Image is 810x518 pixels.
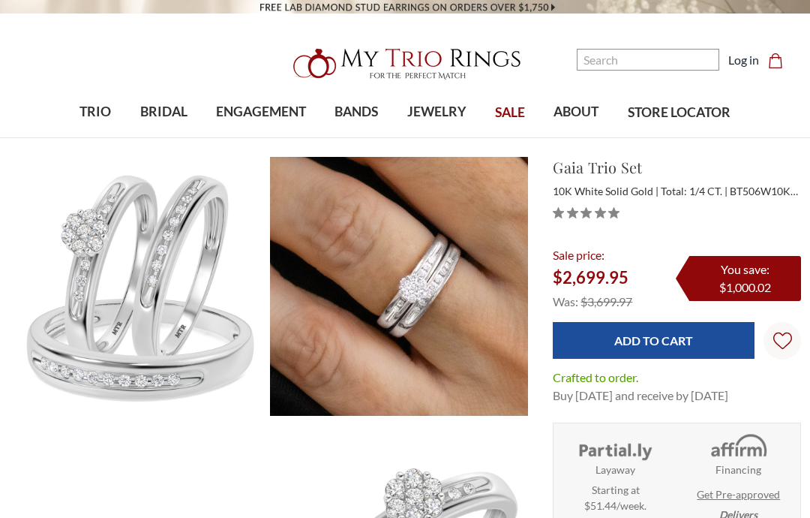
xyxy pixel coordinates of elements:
h1: Gaia Trio Set [553,156,801,179]
img: Photo of Gaia 1/4 ct tw. Diamond Round Cluster Trio Set 10K White Gold [BT506W-C000] [270,157,529,416]
svg: Wish Lists [773,285,792,397]
button: submenu toggle [156,137,171,138]
span: ENGAGEMENT [216,102,306,122]
dt: Crafted to order. [553,369,638,387]
a: JEWELRY [393,88,481,137]
a: TRIO [65,88,125,137]
span: Sale price: [553,248,604,262]
button: submenu toggle [349,137,364,138]
a: BRIDAL [125,88,201,137]
span: Was: [553,294,578,309]
a: SALE [481,89,539,137]
span: SALE [495,103,525,122]
span: BRIDAL [140,102,187,122]
a: Get Pre-approved [697,486,780,502]
input: Add to Cart [553,322,754,359]
a: Cart with 0 items [768,51,792,69]
button: submenu toggle [568,137,583,138]
span: Total: 1/4 CT. [661,185,727,197]
a: ENGAGEMENT [202,88,320,137]
a: ABOUT [539,88,613,137]
img: Layaway [575,432,655,462]
svg: cart.cart_preview [768,53,783,68]
button: submenu toggle [429,137,444,138]
img: Affirm [699,432,779,462]
dd: Buy [DATE] and receive by [DATE] [553,387,728,405]
strong: Layaway [595,462,635,477]
span: $2,699.95 [553,267,628,288]
span: JEWELRY [407,102,466,122]
a: Wish Lists [763,322,801,360]
strong: Financing [715,462,761,477]
a: My Trio Rings [235,40,575,88]
span: STORE LOCATOR [628,103,730,122]
a: BANDS [320,88,392,137]
span: TRIO [79,102,111,122]
img: My Trio Rings [285,40,525,88]
button: submenu toggle [253,137,268,138]
input: Search [577,49,719,71]
button: submenu toggle [88,137,103,138]
span: You save: $1,000.02 [719,262,771,294]
a: STORE LOCATOR [613,89,745,137]
span: Starting at $51.44/week. [584,482,646,513]
span: 10K White Solid Gold [553,185,658,197]
span: BANDS [334,102,378,122]
a: Log in [728,51,759,69]
span: ABOUT [553,102,598,122]
img: Photo of Gaia 1/4 ct tw. Diamond Round Cluster Trio Set 10K White Gold [BT506W-C000] [10,157,268,416]
span: $3,699.97 [580,294,632,309]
